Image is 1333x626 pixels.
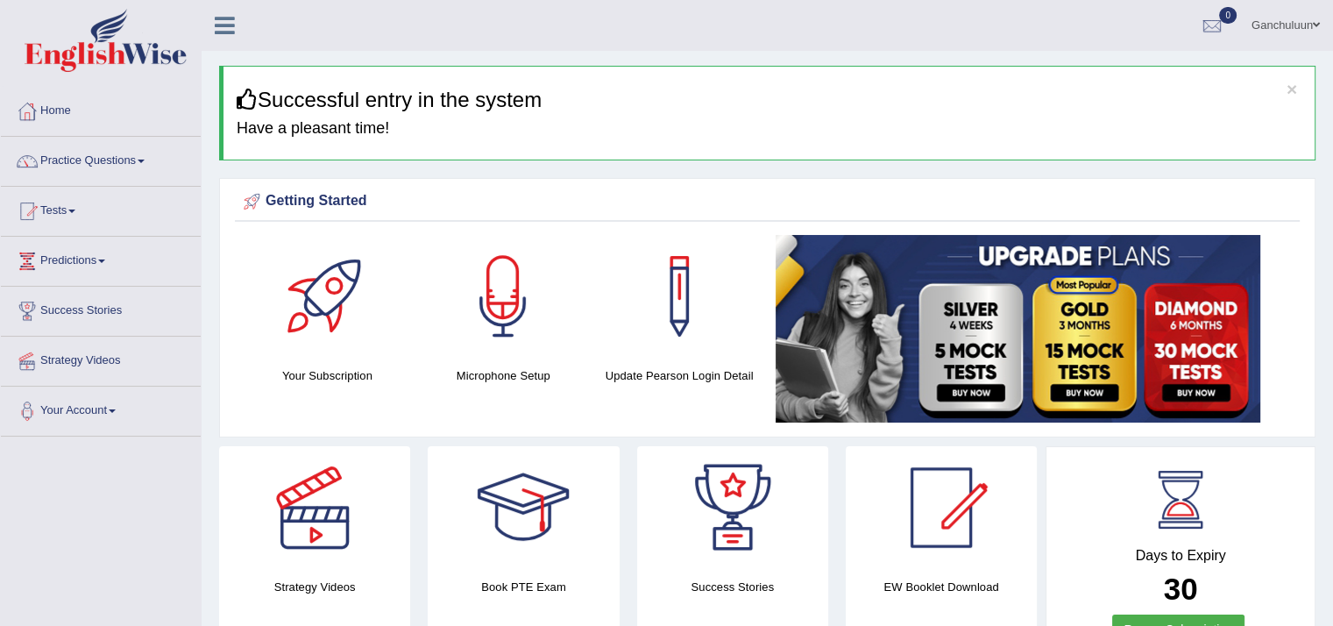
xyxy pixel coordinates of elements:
[1,137,201,181] a: Practice Questions
[1164,572,1198,606] b: 30
[600,366,759,385] h4: Update Pearson Login Detail
[1066,548,1295,564] h4: Days to Expiry
[846,578,1037,596] h4: EW Booklet Download
[428,578,619,596] h4: Book PTE Exam
[1,387,201,430] a: Your Account
[1,237,201,281] a: Predictions
[1,87,201,131] a: Home
[1,187,201,231] a: Tests
[637,578,828,596] h4: Success Stories
[239,189,1295,215] div: Getting Started
[237,89,1301,111] h3: Successful entry in the system
[248,366,407,385] h4: Your Subscription
[1,337,201,381] a: Strategy Videos
[424,366,583,385] h4: Microphone Setup
[1287,80,1297,98] button: ×
[776,235,1260,423] img: small5.jpg
[1,287,201,331] a: Success Stories
[219,578,410,596] h4: Strategy Videos
[1219,7,1237,24] span: 0
[237,120,1301,138] h4: Have a pleasant time!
